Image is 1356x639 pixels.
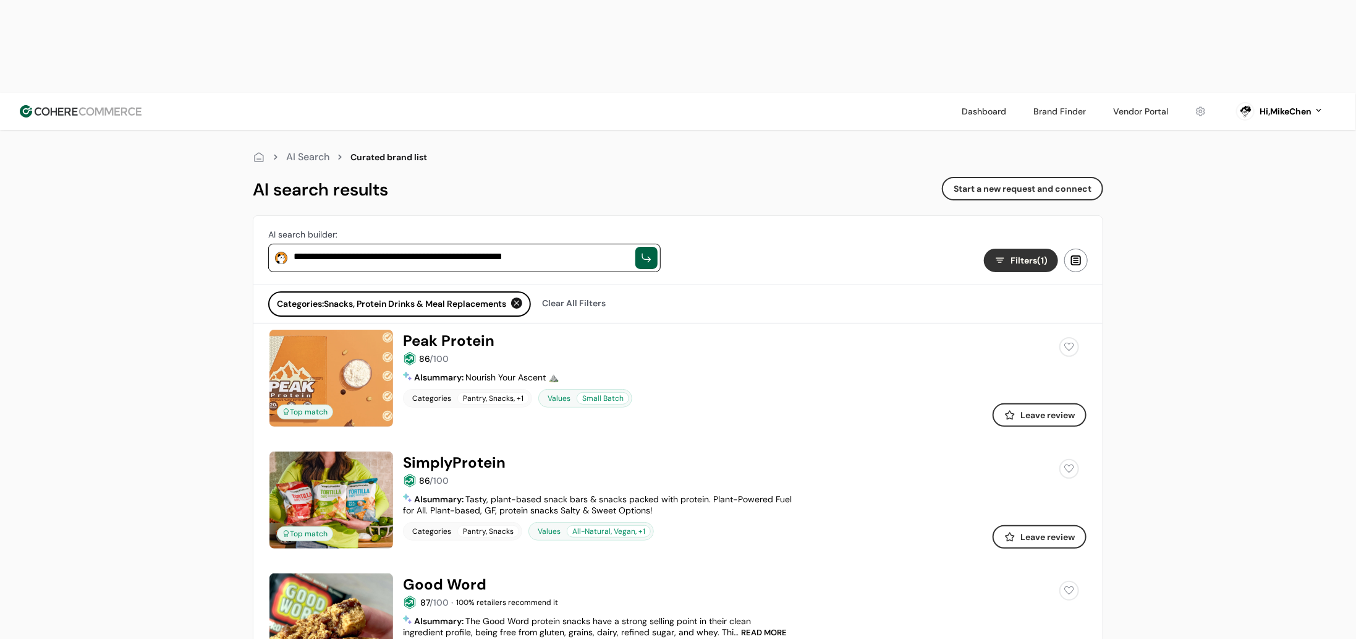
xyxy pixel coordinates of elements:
[403,494,792,516] span: Tasty, plant-based snack bars & snacks packed with protein. Plant-Powered Fuel for All. Plant-bas...
[536,291,612,315] div: Clear All Filters
[423,372,462,383] span: summary
[286,150,329,165] div: AI Search
[1057,578,1082,603] button: add to favorite
[414,615,465,627] span: AI :
[1057,335,1082,359] button: add to favorite
[277,298,506,311] span: Categories: Snacks, Protein Drinks & Meal Replacements
[1260,105,1324,118] button: Hi,MikeChen
[465,372,559,383] span: Nourish Your Ascent ⛰️
[414,372,465,383] span: AI :
[423,615,462,627] span: summary
[20,105,142,118] img: Cohere Logo
[1260,105,1312,118] div: Hi, MikeChen
[1057,457,1082,481] button: add to favorite
[423,494,462,505] span: summary
[942,177,1103,200] button: Start a new request and connect
[1236,102,1255,121] svg: 0 percent
[268,228,661,241] div: AI search builder:
[1011,254,1048,267] span: Filters (1)
[253,177,388,203] div: AI search results
[350,151,427,164] div: Curated brand list
[414,494,465,505] span: AI :
[984,249,1058,272] button: Filters(1)
[741,628,787,637] span: READ MORE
